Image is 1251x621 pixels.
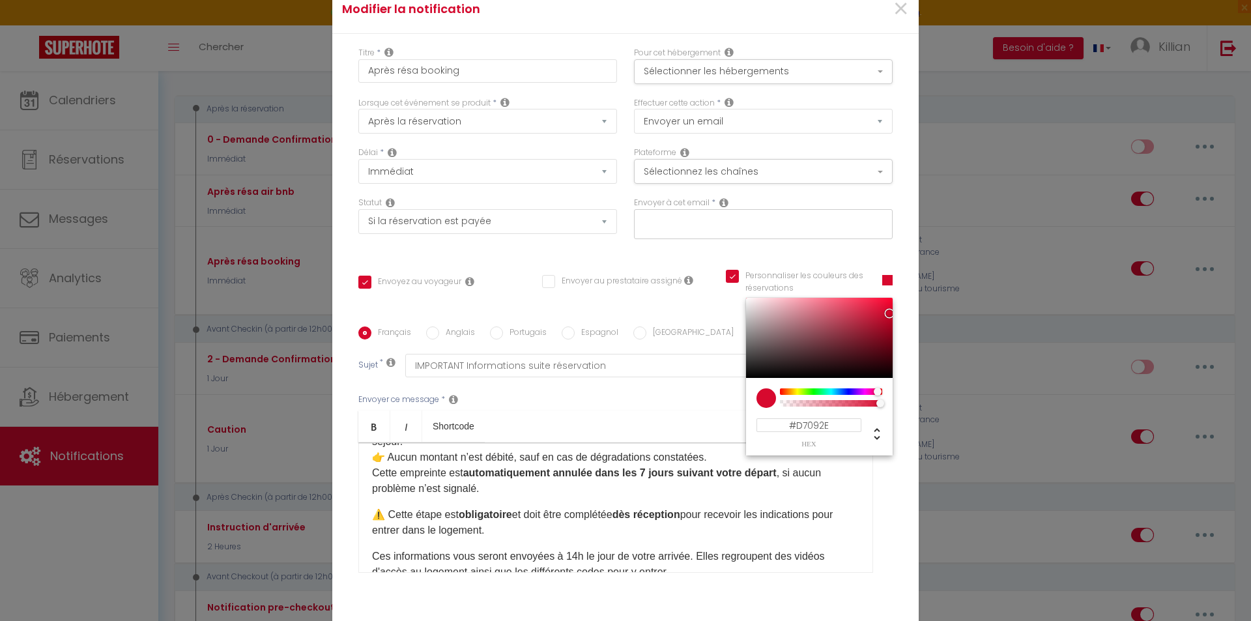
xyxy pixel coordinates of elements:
strong: automatiquement annulée dans les 7 jours suivant votre départ [463,467,777,478]
i: Title [384,47,394,57]
strong: obligatoire [459,509,512,520]
span: hex [756,440,861,448]
input: hex [756,418,861,432]
i: This Rental [725,47,734,57]
i: Action Type [725,97,734,108]
button: Sélectionner les hébergements [634,59,893,84]
label: Envoyer à cet email [634,197,710,209]
div: ​ [358,442,873,573]
i: Event Occur [500,97,510,108]
i: Booking status [386,197,395,208]
label: Pour cet hébergement [634,47,721,59]
i: Recipient [719,197,728,208]
label: Statut [358,197,382,209]
label: Lorsque cet événement se produit [358,97,491,109]
label: Espagnol [575,326,618,341]
i: Envoyer au voyageur [465,276,474,287]
label: Français [371,326,411,341]
label: Titre [358,47,375,59]
p: Ces informations vous seront envoyées à 14h le jour de votre arrivée. Elles regroupent des vidéos... [372,549,859,580]
i: Message [449,394,458,405]
button: Ouvrir le widget de chat LiveChat [10,5,50,44]
button: Sélectionnez les chaînes [634,159,893,184]
i: Action Time [388,147,397,158]
label: Anglais [439,326,475,341]
label: Portugais [503,326,547,341]
p: 🔐 Il s’agit d’une , qui sert uniquement à couvrir d’éventuels dommages pendant votre séjour. 👉 Au... [372,403,859,497]
label: Délai [358,147,378,159]
i: Subject [386,357,395,368]
label: [GEOGRAPHIC_DATA] [646,326,734,341]
div: Change another color definition [861,418,882,447]
label: Effectuer cette action [634,97,715,109]
i: Action Channel [680,147,689,158]
i: Envoyer au prestataire si il est assigné [684,275,693,285]
label: Sujet [358,359,378,373]
a: Italic [390,411,422,442]
a: Bold [358,411,390,442]
label: Envoyer ce message [358,394,439,406]
label: Plateforme [634,147,676,159]
strong: dès réception [612,509,680,520]
p: ⚠️ Cette étape est et doit être complétée pour recevoir les indications pour entrer dans le logem... [372,507,859,538]
a: Shortcode [422,411,485,442]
